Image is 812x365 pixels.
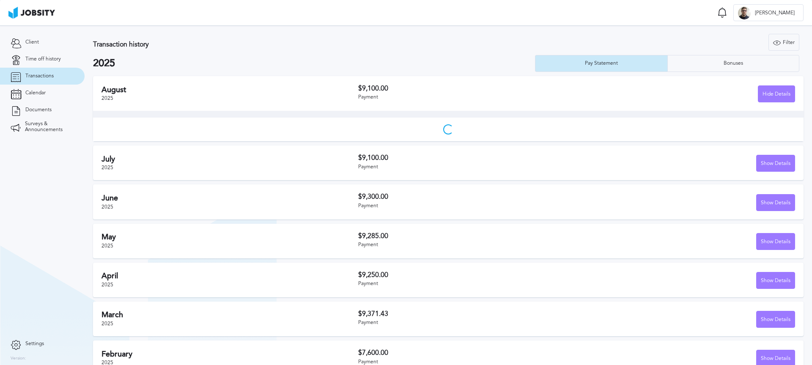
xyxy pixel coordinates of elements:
span: 2025 [101,282,113,288]
button: Hide Details [758,85,795,102]
div: Payment [358,242,577,248]
span: Calendar [25,90,46,96]
button: Show Details [756,233,795,250]
span: 2025 [101,95,113,101]
label: Version: [11,356,26,361]
h2: May [101,233,358,242]
h3: $9,285.00 [358,232,577,240]
button: Show Details [756,311,795,328]
h2: August [101,85,358,94]
span: Time off history [25,56,61,62]
div: Filter [769,34,799,51]
span: 2025 [101,204,113,210]
h2: July [101,155,358,164]
div: Payment [358,203,577,209]
span: [PERSON_NAME] [751,10,799,16]
span: Documents [25,107,52,113]
button: Show Details [756,194,795,211]
div: Show Details [757,233,795,250]
span: Client [25,39,39,45]
div: Show Details [757,195,795,211]
h2: 2025 [93,58,535,69]
h2: February [101,350,358,359]
span: 2025 [101,165,113,170]
button: Pay Statement [535,55,667,72]
div: Payment [358,281,577,287]
div: R [738,7,751,19]
h3: $7,600.00 [358,349,577,357]
div: Bonuses [719,60,747,66]
button: Show Details [756,155,795,172]
div: Payment [358,164,577,170]
h3: $9,250.00 [358,271,577,279]
h3: $9,371.43 [358,310,577,318]
button: Filter [768,34,799,51]
h3: $9,300.00 [358,193,577,200]
span: Surveys & Announcements [25,121,74,133]
h3: $9,100.00 [358,85,577,92]
img: ab4bad089aa723f57921c736e9817d99.png [8,7,55,19]
h3: Transaction history [93,41,480,48]
h2: June [101,194,358,203]
div: Pay Statement [581,60,622,66]
div: Show Details [757,272,795,289]
button: R[PERSON_NAME] [733,4,804,21]
button: Bonuses [667,55,800,72]
button: Show Details [756,272,795,289]
div: Show Details [757,155,795,172]
span: 2025 [101,243,113,249]
div: Payment [358,320,577,326]
span: Transactions [25,73,54,79]
h3: $9,100.00 [358,154,577,162]
div: Payment [358,94,577,100]
span: 2025 [101,321,113,327]
div: Payment [358,359,577,365]
h2: April [101,272,358,280]
h2: March [101,310,358,319]
div: Hide Details [758,86,795,103]
span: Settings [25,341,44,347]
div: Show Details [757,311,795,328]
